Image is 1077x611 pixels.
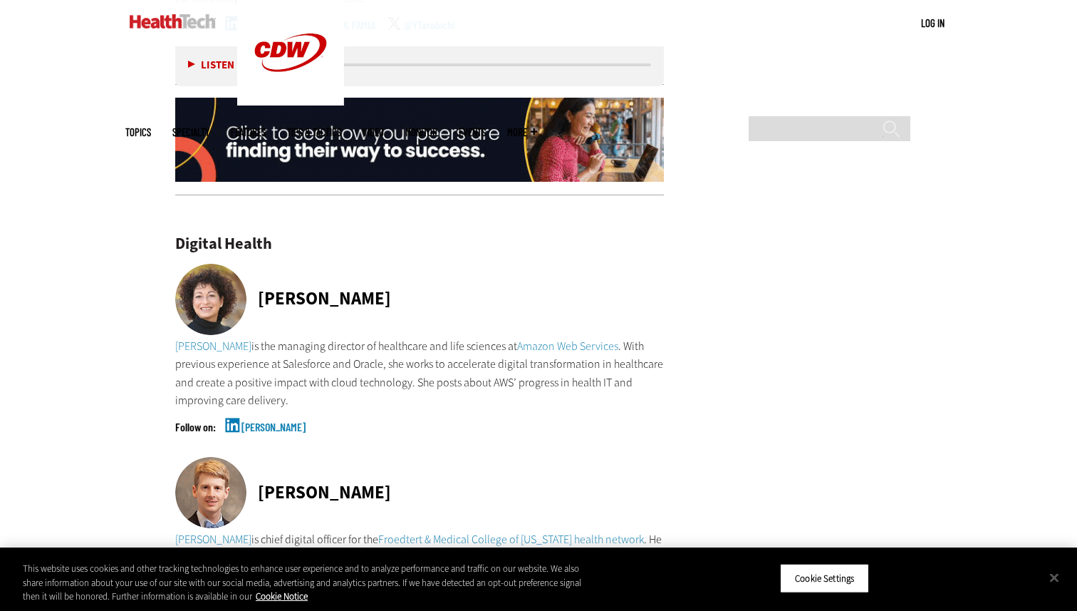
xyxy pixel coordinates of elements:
[172,127,209,138] span: Specialty
[378,532,644,547] a: Froedtert & Medical College of [US_STATE] health network
[23,562,593,604] div: This website uses cookies and other tracking technologies to enhance user experience and to analy...
[258,483,391,501] div: [PERSON_NAME]
[231,127,266,138] a: Features
[175,339,251,354] a: [PERSON_NAME]
[130,14,216,29] img: Home
[405,127,437,138] a: MonITor
[175,264,246,335] img: Allyson Fryhoff
[921,16,945,29] a: Log in
[175,337,664,410] p: is the managing director of healthcare and life sciences at . With previous experience at Salesfo...
[517,339,618,354] a: Amazon Web Services
[256,590,308,602] a: More information about your privacy
[241,421,306,457] a: [PERSON_NAME]
[175,457,246,528] img: Dr. Bradley Crotty
[237,94,344,109] a: CDW
[287,127,341,138] a: Tips & Tactics
[258,289,391,307] div: [PERSON_NAME]
[780,563,869,593] button: Cookie Settings
[125,127,151,138] span: Topics
[459,127,486,138] a: Events
[363,127,384,138] a: Video
[175,532,251,547] a: [PERSON_NAME]
[175,236,664,252] h2: Digital Health
[921,16,945,31] div: User menu
[507,127,537,138] span: More
[1039,562,1070,593] button: Close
